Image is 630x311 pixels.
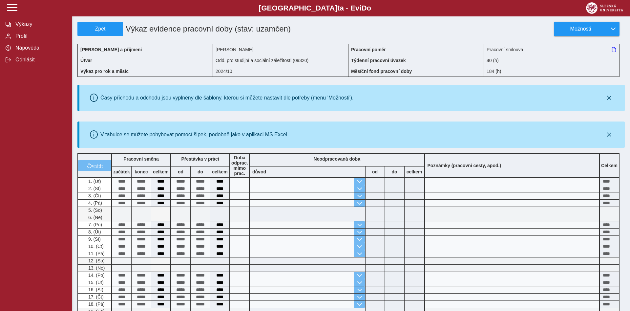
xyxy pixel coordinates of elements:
[92,163,103,168] span: vrátit
[210,169,229,174] b: celkem
[87,258,105,263] span: 12. (So)
[123,156,158,162] b: Pracovní směna
[87,287,103,292] span: 16. (St)
[87,208,102,213] span: 5. (So)
[601,163,618,168] b: Celkem
[425,163,504,168] b: Poznámky (pracovní cesty, apod.)
[361,4,367,12] span: D
[351,58,406,63] b: Týdenní pracovní úvazek
[231,155,248,176] b: Doba odprac. mimo prac.
[213,55,348,66] div: Odd. pro studijní a sociální záležitosti (09320)
[385,169,404,174] b: do
[20,4,610,12] b: [GEOGRAPHIC_DATA] a - Evi
[87,280,104,285] span: 15. (Út)
[100,95,354,101] div: Časy příchodu a odchodu jsou vyplněny dle šablony, kterou si můžete nastavit dle potřeby (menu 'M...
[87,236,101,242] span: 9. (St)
[171,169,190,174] b: od
[13,45,67,51] span: Nápověda
[337,4,340,12] span: t
[181,156,219,162] b: Přestávka v práci
[405,169,424,174] b: celkem
[151,169,170,174] b: celkem
[559,26,602,32] span: Možnosti
[87,244,104,249] span: 10. (Čt)
[367,4,371,12] span: o
[87,301,105,307] span: 18. (Pá)
[366,169,385,174] b: od
[80,58,92,63] b: Útvar
[87,200,102,206] span: 4. (Pá)
[80,47,142,52] b: [PERSON_NAME] a příjmení
[484,44,619,55] div: Pracovní smlouva
[87,229,101,234] span: 8. (Út)
[87,215,102,220] span: 6. (Ne)
[87,222,102,227] span: 7. (Po)
[80,26,120,32] span: Zpět
[213,66,348,77] div: 2024/10
[87,186,101,191] span: 2. (St)
[87,273,105,278] span: 14. (Po)
[132,169,151,174] b: konec
[87,251,105,256] span: 11. (Pá)
[123,22,305,36] h1: Výkaz evidence pracovní doby (stav: uzamčen)
[13,33,67,39] span: Profil
[252,169,266,174] b: důvod
[87,294,104,300] span: 17. (Čt)
[13,21,67,27] span: Výkazy
[13,57,67,63] span: Odhlásit
[554,22,607,36] button: Možnosti
[213,44,348,55] div: [PERSON_NAME]
[314,156,360,162] b: Neodpracovaná doba
[586,2,623,14] img: logo_web_su.png
[484,55,619,66] div: 40 (h)
[100,132,289,138] div: V tabulce se můžete pohybovat pomocí šipek, podobně jako v aplikaci MS Excel.
[78,160,111,171] button: vrátit
[77,22,123,36] button: Zpět
[80,69,129,74] b: Výkaz pro rok a měsíc
[191,169,210,174] b: do
[87,265,105,271] span: 13. (Ne)
[351,47,386,52] b: Pracovní poměr
[87,193,101,198] span: 3. (Čt)
[484,66,619,77] div: 184 (h)
[351,69,412,74] b: Měsíční fond pracovní doby
[112,169,131,174] b: začátek
[87,179,101,184] span: 1. (Út)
